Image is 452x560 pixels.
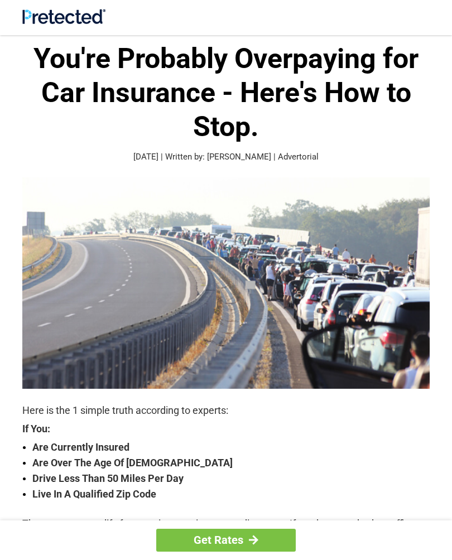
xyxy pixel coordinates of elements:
a: Get Rates [156,529,296,552]
strong: Drive Less Than 50 Miles Per Day [32,471,430,486]
h1: You're Probably Overpaying for Car Insurance - Here's How to Stop. [22,42,430,144]
strong: Are Over The Age Of [DEMOGRAPHIC_DATA] [32,455,430,471]
p: Here is the 1 simple truth according to experts: [22,403,430,418]
a: Site Logo [22,16,105,26]
strong: Live In A Qualified Zip Code [32,486,430,502]
strong: If You: [22,424,430,434]
img: Site Logo [22,9,105,24]
p: [DATE] | Written by: [PERSON_NAME] | Advertorial [22,151,430,163]
strong: Are Currently Insured [32,440,430,455]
